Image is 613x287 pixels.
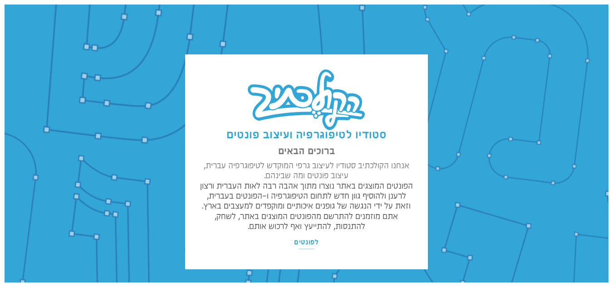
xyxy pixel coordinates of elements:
img: לוגו הקולכתיב - הקולכתיב סטודיו לטיפוגרפיה ועיצוב גופנים (פונטים) [246,68,367,134]
h3: אנחנו הקולכתיב סטודיו לעיצוב גרפי המוקדש לטיפוגרפיה עברית, עיצוב פונטים ומה שבינהם. [199,161,414,181]
span: לפונטים [294,238,319,247]
h2: ברוכים הבאים [199,146,414,157]
p: הפונטים המוצגים באתר נוצרו מתוך אהבה רבה לאות העברית ורצון לרענן ולהוסיף גוון חדש לתחום הטיפוגרפי... [199,181,414,232]
h1: סטודיו לטיפוגרפיה ועיצוב פונטים [199,130,414,142]
a: לפונטים [293,235,320,250]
